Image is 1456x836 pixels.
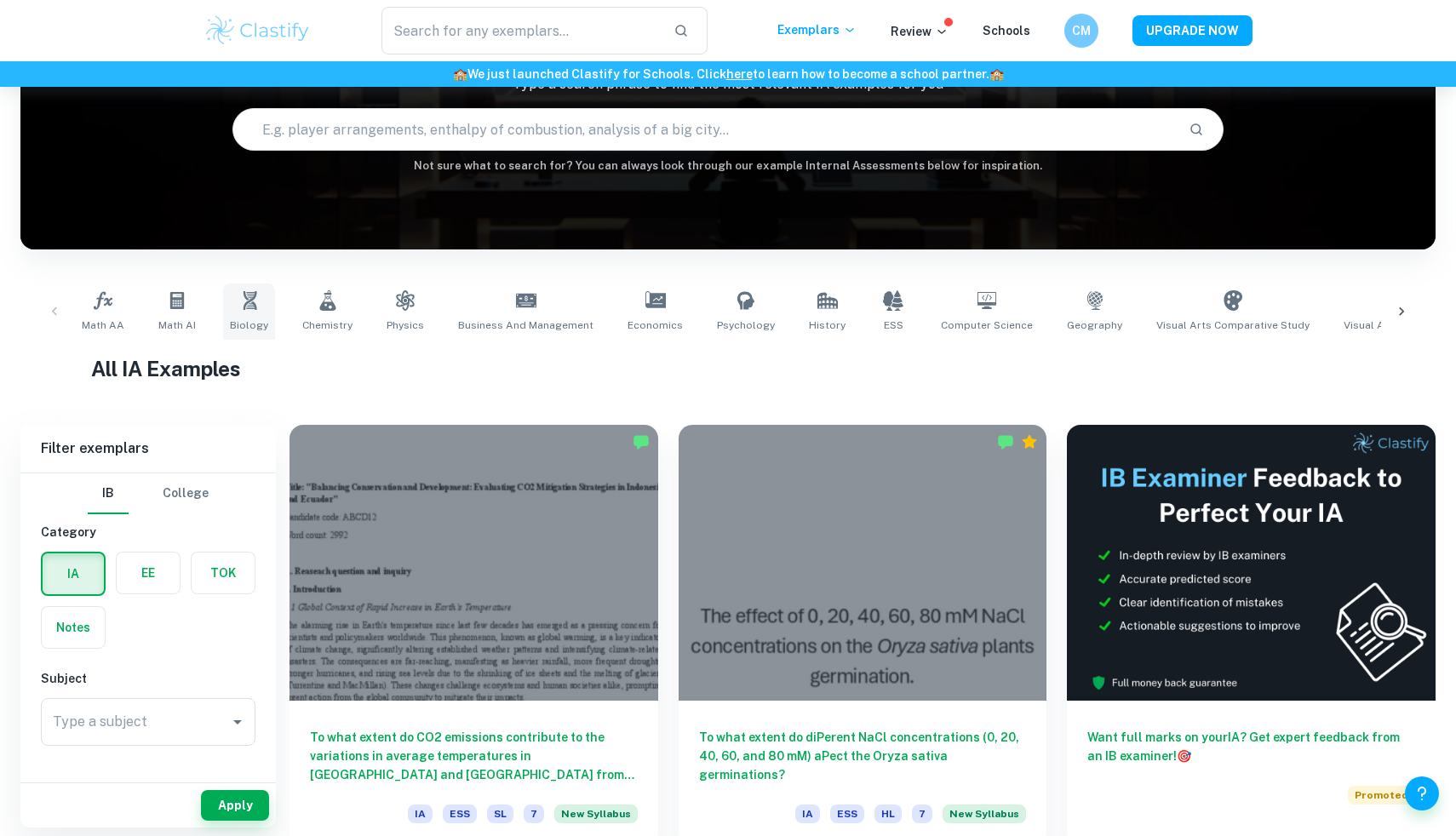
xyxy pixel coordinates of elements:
h6: CM [1072,21,1092,40]
h6: Category [41,523,255,541]
button: College [163,473,209,514]
div: Premium [1021,433,1038,450]
span: Business and Management [458,318,593,333]
h6: We just launched Clastify for Schools. Click to learn how to become a school partner. [3,65,1453,83]
span: Math AA [82,318,124,333]
span: Economics [628,318,683,333]
span: Visual Arts Comparative Study [1156,318,1310,333]
span: ESS [830,805,864,823]
span: New Syllabus [554,805,638,823]
span: ESS [884,318,903,333]
span: HL [874,805,902,823]
button: EE [117,553,180,593]
button: Search [1182,115,1211,144]
span: Chemistry [302,318,353,333]
button: CM [1064,14,1098,48]
img: Clastify logo [203,14,312,48]
h6: Subject [41,669,255,688]
span: Psychology [717,318,775,333]
div: Starting from the May 2026 session, the ESS IA requirements have changed. We created this exempla... [554,805,638,833]
span: IA [795,805,820,823]
button: Help and Feedback [1405,776,1439,810]
span: Promoted [1348,786,1415,805]
h6: Filter exemplars [20,425,276,472]
span: 🏫 [453,67,467,81]
input: E.g. player arrangements, enthalpy of combustion, analysis of a big city... [233,106,1174,153]
a: here [726,67,753,81]
button: IA [43,553,104,594]
p: Review [891,22,949,41]
span: 🏫 [989,67,1004,81]
button: Open [226,710,249,734]
span: 🎯 [1177,749,1191,763]
h6: Want full marks on your IA ? Get expert feedback from an IB examiner! [1087,728,1415,765]
h1: All IA Examples [91,353,1365,384]
span: Computer Science [941,318,1033,333]
div: Filter type choice [88,473,209,514]
img: Marked [633,433,650,450]
input: Search for any exemplars... [381,7,660,54]
span: History [809,318,846,333]
span: 7 [912,805,932,823]
button: Notes [42,607,105,648]
span: Geography [1067,318,1122,333]
h6: Not sure what to search for? You can always look through our example Internal Assessments below f... [20,157,1436,175]
img: Marked [997,433,1014,450]
span: Math AI [158,318,196,333]
img: Thumbnail [1067,425,1436,701]
span: ESS [443,805,477,823]
span: Biology [230,318,268,333]
span: New Syllabus [943,805,1026,823]
button: TOK [192,553,255,593]
button: UPGRADE NOW [1132,15,1253,46]
button: Apply [201,790,269,821]
button: IB [88,473,129,514]
div: Starting from the May 2026 session, the ESS IA requirements have changed. We created this exempla... [943,805,1026,833]
h6: To what extent do CO2 emissions contribute to the variations in average temperatures in [GEOGRAPH... [310,728,638,784]
span: 7 [524,805,544,823]
h6: To what extent do diPerent NaCl concentrations (0, 20, 40, 60, and 80 mM) aPect the Oryza sativa ... [699,728,1027,784]
span: Physics [387,318,424,333]
a: Schools [983,24,1030,37]
span: SL [487,805,513,823]
p: Exemplars [777,20,857,39]
span: IA [408,805,433,823]
h6: Criteria [41,773,255,792]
